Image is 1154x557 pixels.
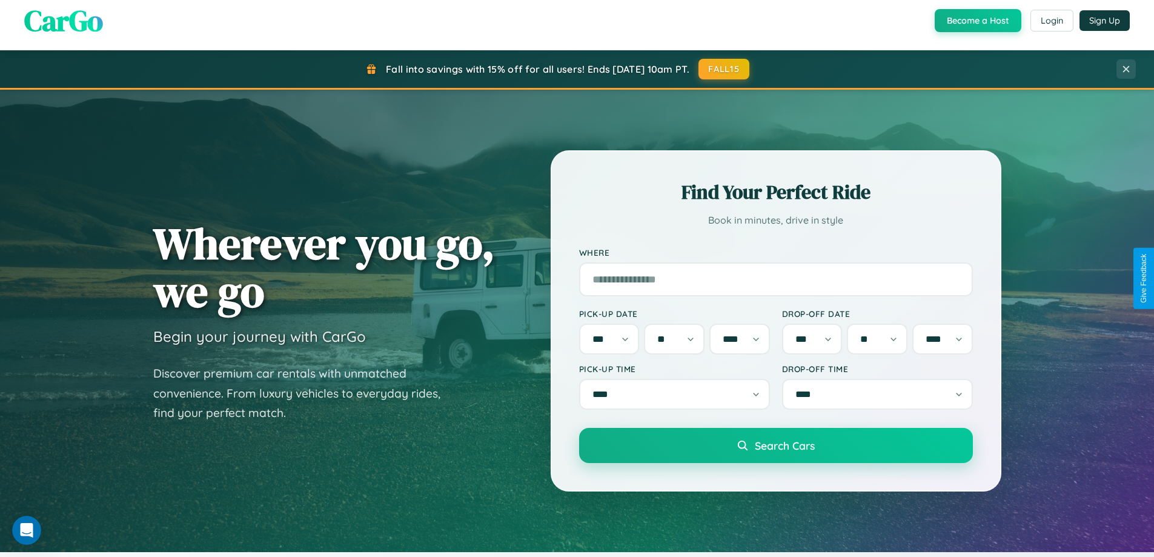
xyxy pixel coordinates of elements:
div: Give Feedback [1139,254,1148,303]
label: Drop-off Date [782,309,973,319]
h2: Find Your Perfect Ride [579,179,973,205]
label: Where [579,247,973,258]
h3: Begin your journey with CarGo [153,327,366,345]
span: CarGo [24,1,103,41]
h1: Wherever you go, we go [153,219,495,315]
button: Sign Up [1079,10,1130,31]
span: Search Cars [755,439,815,452]
label: Drop-off Time [782,364,973,374]
p: Discover premium car rentals with unmatched convenience. From luxury vehicles to everyday rides, ... [153,364,456,423]
span: Fall into savings with 15% off for all users! Ends [DATE] 10am PT. [386,63,689,75]
button: Search Cars [579,428,973,463]
iframe: Intercom live chat [12,516,41,545]
button: Login [1030,10,1073,32]
p: Book in minutes, drive in style [579,212,973,229]
label: Pick-up Time [579,364,770,374]
button: FALL15 [698,59,749,79]
label: Pick-up Date [579,309,770,319]
button: Become a Host [935,9,1021,32]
